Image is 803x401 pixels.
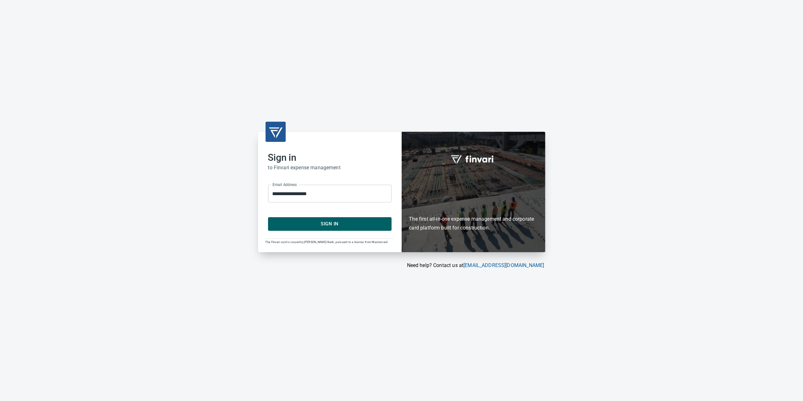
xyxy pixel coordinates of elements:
[268,152,392,163] h2: Sign in
[268,217,392,230] button: Sign In
[409,178,538,232] h6: The first all-in-one expense management and corporate card platform built for construction.
[266,241,388,244] span: The Finvari card is issued by [PERSON_NAME] Bank, pursuant to a license from Mastercard
[258,262,544,269] p: Need help? Contact us at
[402,132,545,252] div: Finvari
[463,262,544,268] a: [EMAIL_ADDRESS][DOMAIN_NAME]
[450,152,497,166] img: fullword_logo_white.png
[268,124,283,139] img: transparent_logo.png
[268,163,392,172] h6: to Finvari expense management
[275,220,385,228] span: Sign In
